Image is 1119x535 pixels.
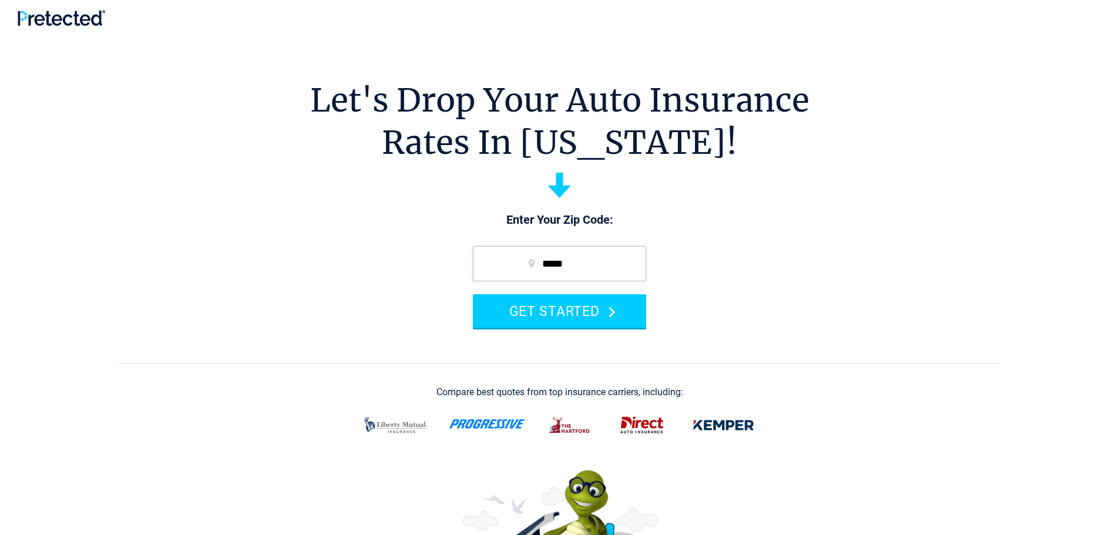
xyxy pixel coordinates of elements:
[357,410,435,440] img: liberty
[685,410,762,440] img: kemper
[613,410,671,440] img: direct
[18,10,105,26] img: Pretected Logo
[461,212,658,228] p: Enter Your Zip Code:
[436,387,683,398] div: Compare best quotes from top insurance carriers, including:
[473,246,646,281] input: zip code
[473,294,646,328] button: GET STARTED
[449,419,527,429] img: progressive
[542,410,599,440] img: thehartford
[310,79,809,164] h1: Let's Drop Your Auto Insurance Rates In [US_STATE]!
